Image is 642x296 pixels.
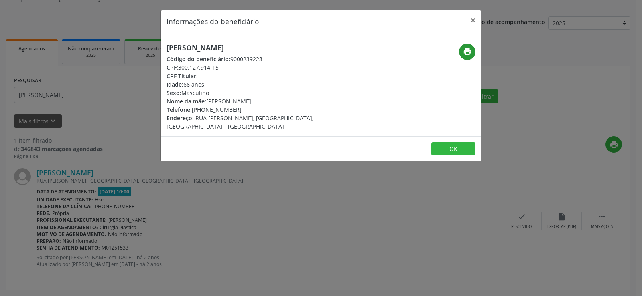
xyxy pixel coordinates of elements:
[167,44,369,52] h5: [PERSON_NAME]
[167,64,178,71] span: CPF:
[167,97,369,105] div: [PERSON_NAME]
[463,47,472,56] i: print
[167,55,230,63] span: Código do beneficiário:
[167,106,192,113] span: Telefone:
[167,55,369,63] div: 9000239223
[167,80,369,89] div: 66 anos
[431,142,475,156] button: OK
[465,10,481,30] button: Close
[167,89,369,97] div: Masculino
[167,114,313,130] span: RUA [PERSON_NAME], [GEOGRAPHIC_DATA], [GEOGRAPHIC_DATA] - [GEOGRAPHIC_DATA]
[167,97,206,105] span: Nome da mãe:
[167,114,194,122] span: Endereço:
[167,16,259,26] h5: Informações do beneficiário
[167,81,183,88] span: Idade:
[167,63,369,72] div: 300.127.914-15
[167,72,198,80] span: CPF Titular:
[167,105,369,114] div: [PHONE_NUMBER]
[167,89,181,97] span: Sexo:
[459,44,475,60] button: print
[167,72,369,80] div: --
